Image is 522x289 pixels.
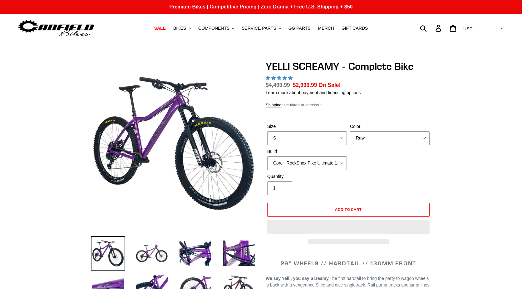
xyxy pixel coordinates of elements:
[338,24,371,33] a: GIFT CARDS
[17,18,95,38] img: Canfield Bikes
[178,236,213,271] img: Load image into Gallery viewer, YELLI SCREAMY - Complete Bike
[266,276,429,287] span: The first hardtail to bring the party to wagon wheels is back with a vengeance.
[423,21,439,35] input: Search
[239,24,284,33] button: SERVICE PARTS
[267,203,430,217] button: Add to cart
[318,81,341,89] span: On Sale!
[151,24,169,33] a: SALE
[267,173,347,180] label: Quantity
[154,26,166,31] span: SALE
[173,26,186,31] span: BIKES
[266,82,290,88] s: $4,499.99
[288,26,311,31] span: GG PARTS
[266,60,431,72] h1: YELLI SCREAMY - Complete Bike
[267,123,347,130] label: Size
[266,90,361,95] a: Learn more about payment and financing options
[198,26,229,31] span: COMPONENTS
[267,148,347,155] label: Build
[170,24,194,33] button: BIKES
[342,26,368,31] span: GIFT CARDS
[266,75,294,80] span: 5.00 stars
[315,24,337,33] a: MERCH
[350,123,430,130] label: Color
[91,236,125,271] img: Load image into Gallery viewer, YELLI SCREAMY - Complete Bike
[318,26,334,31] span: MERCH
[266,276,330,281] b: We say Yelli, you say Screamy.
[266,103,282,108] a: Shipping
[135,236,169,271] img: Load image into Gallery viewer, YELLI SCREAMY - Complete Bike
[281,260,416,267] span: 29" WHEELS // HARDTAIL // 130MM FRONT
[335,207,362,212] span: Add to cart
[293,82,317,88] span: $2,999.99
[285,24,314,33] a: GG PARTS
[242,26,276,31] span: SERVICE PARTS
[222,236,256,271] img: Load image into Gallery viewer, YELLI SCREAMY - Complete Bike
[195,24,237,33] button: COMPONENTS
[266,102,431,108] div: calculated at checkout.
[92,62,255,225] img: YELLI SCREAMY - Complete Bike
